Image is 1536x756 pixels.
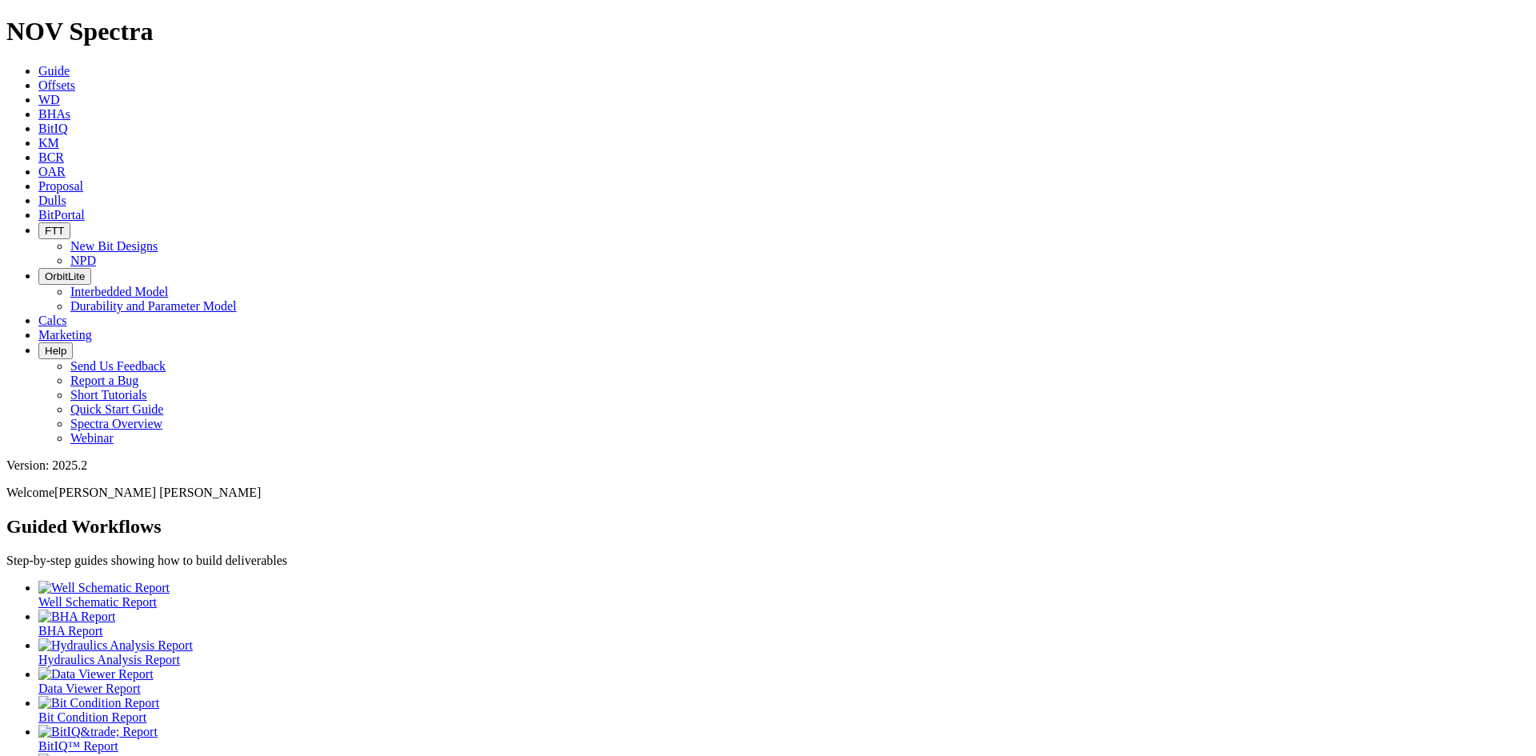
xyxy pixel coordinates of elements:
a: Calcs [38,314,67,327]
a: Marketing [38,328,92,342]
a: BitIQ [38,122,67,135]
a: Dulls [38,194,66,207]
a: Bit Condition Report Bit Condition Report [38,696,1530,724]
div: Version: 2025.2 [6,458,1530,473]
img: Data Viewer Report [38,667,154,682]
a: Data Viewer Report Data Viewer Report [38,667,1530,695]
img: Bit Condition Report [38,696,159,710]
span: OrbitLite [45,270,85,282]
a: BCR [38,150,64,164]
span: Hydraulics Analysis Report [38,653,180,666]
span: Data Viewer Report [38,682,141,695]
img: Well Schematic Report [38,581,170,595]
span: FTT [45,225,64,237]
a: BHA Report BHA Report [38,610,1530,638]
a: Guide [38,64,70,78]
button: OrbitLite [38,268,91,285]
span: Bit Condition Report [38,710,146,724]
a: BitIQ&trade; Report BitIQ™ Report [38,725,1530,753]
a: KM [38,136,59,150]
img: BitIQ&trade; Report [38,725,158,739]
a: New Bit Designs [70,239,158,253]
a: Report a Bug [70,374,138,387]
span: BitIQ™ Report [38,739,118,753]
a: WD [38,93,60,106]
span: Well Schematic Report [38,595,157,609]
a: Proposal [38,179,83,193]
button: Help [38,342,73,359]
a: Hydraulics Analysis Report Hydraulics Analysis Report [38,638,1530,666]
span: [PERSON_NAME] [PERSON_NAME] [54,486,261,499]
span: BHA Report [38,624,102,638]
a: Durability and Parameter Model [70,299,237,313]
img: BHA Report [38,610,115,624]
a: NPD [70,254,96,267]
a: Webinar [70,431,114,445]
h1: NOV Spectra [6,17,1530,46]
a: Well Schematic Report Well Schematic Report [38,581,1530,609]
a: BitPortal [38,208,85,222]
a: Short Tutorials [70,388,147,402]
img: Hydraulics Analysis Report [38,638,193,653]
a: BHAs [38,107,70,121]
a: Quick Start Guide [70,402,163,416]
a: Interbedded Model [70,285,168,298]
p: Welcome [6,486,1530,500]
a: Spectra Overview [70,417,162,430]
a: OAR [38,165,66,178]
h2: Guided Workflows [6,516,1530,538]
button: FTT [38,222,70,239]
a: Offsets [38,78,75,92]
a: Send Us Feedback [70,359,166,373]
span: Help [45,345,66,357]
p: Step-by-step guides showing how to build deliverables [6,554,1530,568]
